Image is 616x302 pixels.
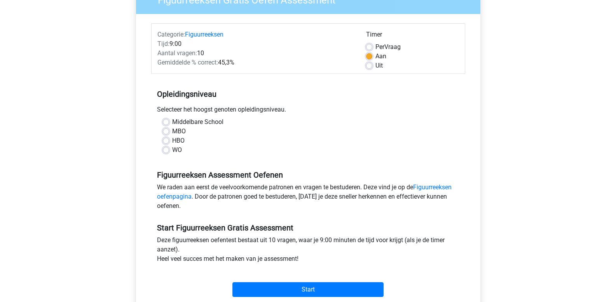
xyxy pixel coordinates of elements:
label: WO [172,145,182,155]
label: MBO [172,127,186,136]
div: 45,3% [152,58,360,67]
label: Uit [375,61,383,70]
span: Per [375,43,384,51]
span: Aantal vragen: [157,49,197,57]
div: Deze figuurreeksen oefentest bestaat uit 10 vragen, waar je 9:00 minuten de tijd voor krijgt (als... [151,236,465,267]
label: HBO [172,136,185,145]
div: Selecteer het hoogst genoten opleidingsniveau. [151,105,465,117]
label: Middelbare School [172,117,223,127]
label: Vraag [375,42,401,52]
span: Gemiddelde % correct: [157,59,218,66]
input: Start [232,282,384,297]
div: 10 [152,49,360,58]
h5: Figuurreeksen Assessment Oefenen [157,170,459,180]
span: Categorie: [157,31,185,38]
div: Timer [366,30,459,42]
h5: Start Figuurreeksen Gratis Assessment [157,223,459,232]
label: Aan [375,52,386,61]
div: 9:00 [152,39,360,49]
div: We raden aan eerst de veelvoorkomende patronen en vragen te bestuderen. Deze vind je op de . Door... [151,183,465,214]
h5: Opleidingsniveau [157,86,459,102]
span: Tijd: [157,40,169,47]
a: Figuurreeksen [185,31,223,38]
